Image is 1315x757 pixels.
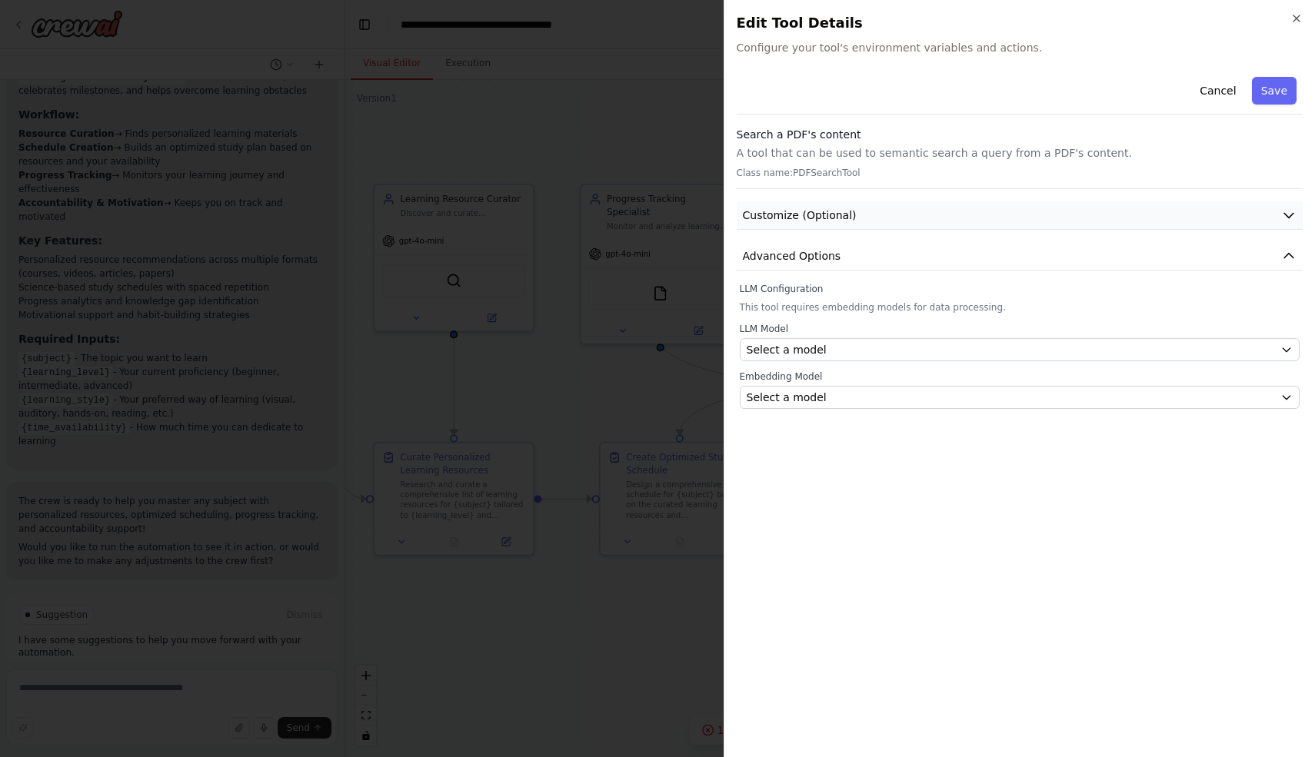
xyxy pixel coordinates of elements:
label: LLM Configuration [740,283,1300,295]
span: Select a model [747,342,827,357]
button: Advanced Options [737,242,1303,271]
button: Customize (Optional) [737,201,1303,230]
h3: Search a PDF's content [737,127,1303,142]
button: Select a model [740,386,1300,409]
label: LLM Model [740,323,1300,335]
p: This tool requires embedding models for data processing. [740,301,1300,314]
button: Save [1252,77,1297,105]
span: Advanced Options [743,248,841,264]
button: Select a model [740,338,1300,361]
h2: Edit Tool Details [737,12,1303,34]
span: Customize (Optional) [743,208,857,223]
p: A tool that can be used to semantic search a query from a PDF's content. [737,145,1303,161]
button: Cancel [1190,77,1245,105]
span: Configure your tool's environment variables and actions. [737,40,1303,55]
span: Select a model [747,390,827,405]
p: Class name: PDFSearchTool [737,167,1303,179]
label: Embedding Model [740,370,1300,383]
